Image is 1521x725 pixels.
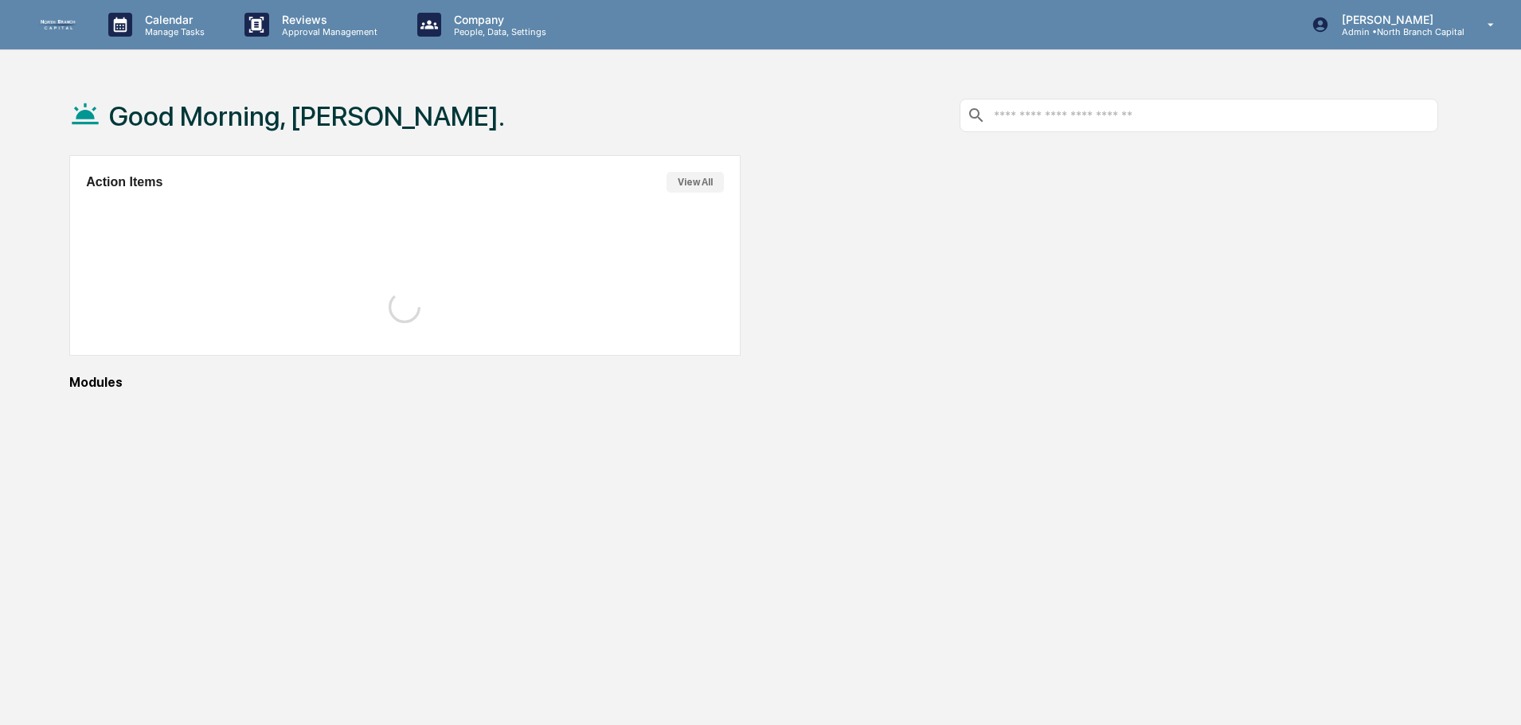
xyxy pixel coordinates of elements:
div: Modules [69,375,1438,390]
p: Reviews [269,13,385,26]
p: Company [441,13,554,26]
button: View All [667,172,724,193]
p: Approval Management [269,26,385,37]
p: People, Data, Settings [441,26,554,37]
h2: Action Items [86,175,162,189]
h1: Good Morning, [PERSON_NAME]. [109,100,505,132]
p: Calendar [132,13,213,26]
p: Admin • North Branch Capital [1329,26,1464,37]
p: [PERSON_NAME] [1329,13,1464,26]
img: logo [38,20,76,29]
p: Manage Tasks [132,26,213,37]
